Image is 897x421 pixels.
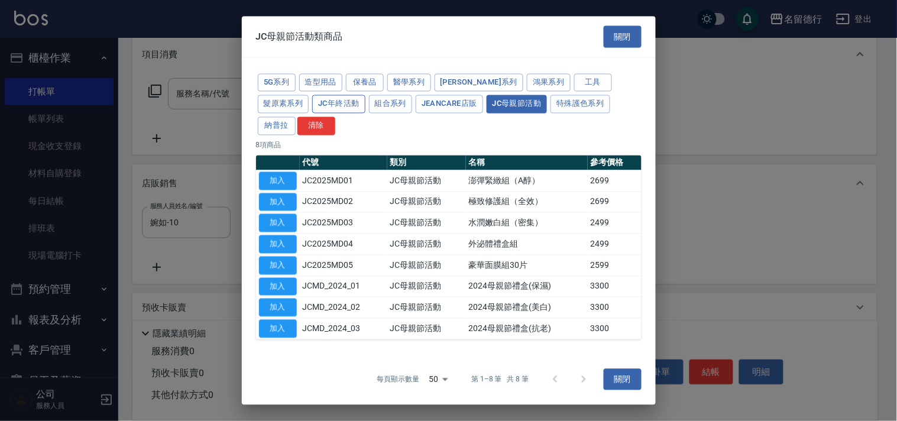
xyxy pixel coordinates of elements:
[258,117,296,135] button: 納普拉
[259,277,297,296] button: 加入
[588,276,642,297] td: 3300
[297,117,335,135] button: 清除
[387,170,466,192] td: JC母親節活動
[466,318,588,339] td: 2024母親節禮盒(抗老)
[259,256,297,274] button: 加入
[471,374,529,384] p: 第 1–8 筆 共 8 筆
[259,299,297,317] button: 加入
[259,320,297,338] button: 加入
[300,155,387,170] th: 代號
[588,170,642,192] td: 2699
[588,212,642,234] td: 2499
[300,255,387,276] td: JC2025MD05
[387,276,466,297] td: JC母親節活動
[300,318,387,339] td: JCMD_2024_03
[258,95,309,114] button: 髮原素系列
[588,255,642,276] td: 2599
[300,170,387,192] td: JC2025MD01
[435,73,524,92] button: [PERSON_NAME]系列
[604,26,642,48] button: 關閉
[300,212,387,234] td: JC2025MD03
[387,234,466,255] td: JC母親節活動
[300,297,387,318] td: JCMD_2024_02
[550,95,610,114] button: 特殊護色系列
[424,363,452,395] div: 50
[466,234,588,255] td: 外泌體禮盒組
[466,155,588,170] th: 名稱
[258,73,296,92] button: 5G系列
[259,235,297,254] button: 加入
[300,234,387,255] td: JC2025MD04
[387,73,431,92] button: 醫學系列
[466,192,588,213] td: 極致修護組（全效）
[574,73,612,92] button: 工具
[588,297,642,318] td: 3300
[466,276,588,297] td: 2024母親節禮盒(保濕)
[299,73,343,92] button: 造型用品
[259,193,297,211] button: 加入
[346,73,384,92] button: 保養品
[300,192,387,213] td: JC2025MD02
[256,140,642,150] p: 8 項商品
[387,297,466,318] td: JC母親節活動
[256,31,343,43] span: JC母親節活動類商品
[387,255,466,276] td: JC母親節活動
[487,95,548,114] button: JC母親節活動
[466,255,588,276] td: 豪華面膜組30片
[387,192,466,213] td: JC母親節活動
[588,192,642,213] td: 2699
[377,374,419,384] p: 每頁顯示數量
[259,214,297,232] button: 加入
[604,368,642,390] button: 關閉
[466,170,588,192] td: 澎彈緊緻組（A醇）
[527,73,571,92] button: 鴻果系列
[312,95,365,114] button: JC年終活動
[369,95,413,114] button: 組合系列
[416,95,483,114] button: JeanCare店販
[387,318,466,339] td: JC母親節活動
[387,212,466,234] td: JC母親節活動
[588,318,642,339] td: 3300
[466,297,588,318] td: 2024母親節禮盒(美白)
[300,276,387,297] td: JCMD_2024_01
[588,234,642,255] td: 2499
[387,155,466,170] th: 類別
[466,212,588,234] td: 水潤嫩白組（密集）
[588,155,642,170] th: 參考價格
[259,171,297,190] button: 加入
